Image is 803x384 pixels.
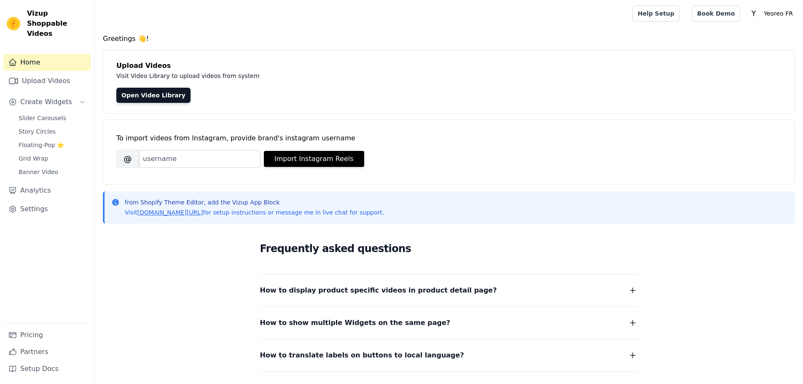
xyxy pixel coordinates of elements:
[13,126,91,137] a: Story Circles
[20,97,72,107] span: Create Widgets
[139,150,261,168] input: username
[3,182,91,199] a: Analytics
[692,5,740,21] a: Book Demo
[19,114,66,122] span: Slider Carousels
[19,168,58,176] span: Banner Video
[116,71,494,81] p: Visit Video Library to upload videos from system
[260,240,638,257] h2: Frequently asked questions
[7,17,20,30] img: Vizup
[19,141,64,149] span: Floating-Pop ⭐
[27,8,87,39] span: Vizup Shoppable Videos
[137,209,203,216] a: [DOMAIN_NAME][URL]
[632,5,680,21] a: Help Setup
[260,285,638,296] button: How to display product specific videos in product detail page?
[103,34,795,44] h4: Greetings 👋!
[116,133,781,143] div: To import videos from Instagram, provide brand's instagram username
[260,317,638,329] button: How to show multiple Widgets on the same page?
[3,201,91,218] a: Settings
[260,285,497,296] span: How to display product specific videos in product detail page?
[3,73,91,89] a: Upload Videos
[116,150,139,168] span: @
[3,327,91,344] a: Pricing
[116,61,781,71] h4: Upload Videos
[19,127,56,136] span: Story Circles
[116,88,191,103] a: Open Video Library
[19,154,48,163] span: Grid Wrap
[264,151,364,167] button: Import Instagram Reels
[3,54,91,71] a: Home
[13,112,91,124] a: Slider Carousels
[13,153,91,164] a: Grid Wrap
[13,166,91,178] a: Banner Video
[125,198,384,207] p: from Shopify Theme Editor, add the Vizup App Block
[13,139,91,151] a: Floating-Pop ⭐
[125,208,384,217] p: Visit for setup instructions or message me in live chat for support.
[3,360,91,377] a: Setup Docs
[260,349,638,361] button: How to translate labels on buttons to local language?
[760,6,796,21] p: Yeoreo FR
[747,6,796,21] button: Y Yeoreo FR
[3,344,91,360] a: Partners
[260,349,464,361] span: How to translate labels on buttons to local language?
[260,317,451,329] span: How to show multiple Widgets on the same page?
[3,94,91,110] button: Create Widgets
[751,9,756,18] text: Y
